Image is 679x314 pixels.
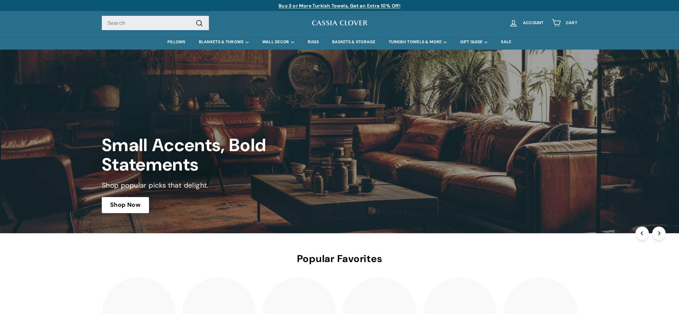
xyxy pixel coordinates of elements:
a: Account [505,13,548,33]
span: Cart [566,21,577,25]
h2: Popular Favorites [102,253,577,264]
a: Buy 3 or More Turkish Towels, Get an Extra 10% Off! [279,3,400,9]
a: SALE [494,35,518,50]
a: RUGS [301,35,325,50]
a: PILLOWS [161,35,192,50]
div: Primary [88,35,591,50]
a: BASKETS & STORAGE [325,35,382,50]
a: Cart [548,13,581,33]
button: Next [652,227,666,240]
summary: WALL DECOR [255,35,301,50]
summary: GIFT GUIDE [453,35,494,50]
span: Account [523,21,544,25]
button: Previous [635,227,649,240]
summary: BLANKETS & THROWS [192,35,255,50]
summary: TURKISH TOWELS & MORE [382,35,453,50]
input: Search [102,16,209,30]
